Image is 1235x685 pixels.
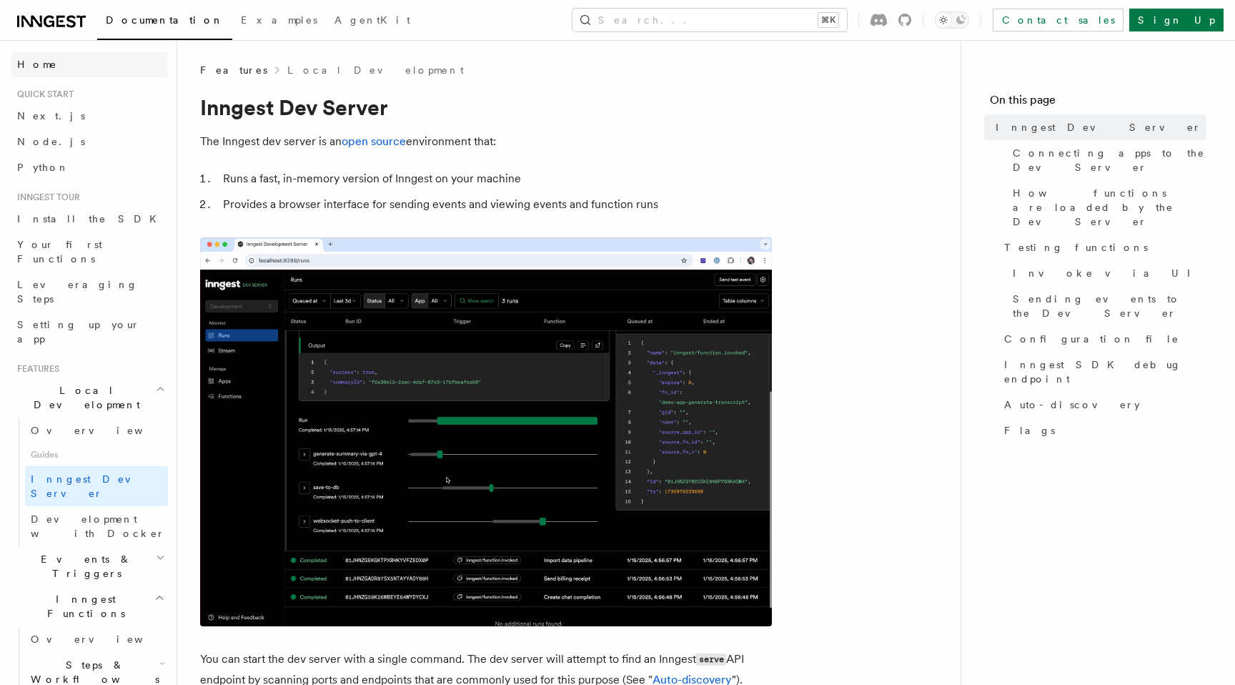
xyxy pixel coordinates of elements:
[1129,9,1224,31] a: Sign Up
[998,352,1206,392] a: Inngest SDK debug endpoint
[17,57,57,72] span: Home
[31,473,153,499] span: Inngest Dev Server
[17,319,140,345] span: Setting up your app
[1007,260,1206,286] a: Invoke via UI
[334,14,410,26] span: AgentKit
[11,592,154,621] span: Inngest Functions
[1013,186,1206,229] span: How functions are loaded by the Dev Server
[31,513,165,539] span: Development with Docker
[11,378,168,418] button: Local Development
[993,9,1124,31] a: Contact sales
[1007,180,1206,235] a: How functions are loaded by the Dev Server
[998,418,1206,443] a: Flags
[1004,423,1055,438] span: Flags
[200,237,772,626] img: Dev Server Demo
[11,51,168,77] a: Home
[326,4,419,39] a: AgentKit
[31,634,178,645] span: Overview
[17,279,138,305] span: Leveraging Steps
[25,466,168,506] a: Inngest Dev Server
[998,326,1206,352] a: Configuration file
[1013,292,1206,320] span: Sending events to the Dev Server
[17,213,165,225] span: Install the SDK
[11,418,168,546] div: Local Development
[106,14,224,26] span: Documentation
[998,392,1206,418] a: Auto-discovery
[11,89,74,100] span: Quick start
[1013,146,1206,174] span: Connecting apps to the Dev Server
[11,363,59,375] span: Features
[1004,332,1179,346] span: Configuration file
[1013,266,1203,280] span: Invoke via UI
[1004,240,1148,255] span: Testing functions
[200,94,772,120] h1: Inngest Dev Server
[11,154,168,180] a: Python
[11,383,156,412] span: Local Development
[818,13,838,27] kbd: ⌘K
[935,11,969,29] button: Toggle dark mode
[25,418,168,443] a: Overview
[998,235,1206,260] a: Testing functions
[200,132,772,152] p: The Inngest dev server is an environment that:
[11,129,168,154] a: Node.js
[990,92,1206,114] h4: On this page
[11,192,80,203] span: Inngest tour
[11,103,168,129] a: Next.js
[696,654,726,666] code: serve
[11,552,156,581] span: Events & Triggers
[200,63,267,77] span: Features
[219,169,772,189] li: Runs a fast, in-memory version of Inngest on your machine
[25,506,168,546] a: Development with Docker
[11,206,168,232] a: Install the SDK
[1004,358,1206,386] span: Inngest SDK debug endpoint
[11,272,168,312] a: Leveraging Steps
[287,63,464,77] a: Local Development
[11,586,168,626] button: Inngest Functions
[342,134,406,148] a: open source
[97,4,232,40] a: Documentation
[11,546,168,586] button: Events & Triggers
[25,626,168,652] a: Overview
[572,9,847,31] button: Search...⌘K
[1004,398,1140,412] span: Auto-discovery
[1007,140,1206,180] a: Connecting apps to the Dev Server
[11,232,168,272] a: Your first Functions
[990,114,1206,140] a: Inngest Dev Server
[241,14,317,26] span: Examples
[25,443,168,466] span: Guides
[219,194,772,215] li: Provides a browser interface for sending events and viewing events and function runs
[31,425,178,436] span: Overview
[1007,286,1206,326] a: Sending events to the Dev Server
[17,110,85,122] span: Next.js
[17,239,102,265] span: Your first Functions
[996,120,1201,134] span: Inngest Dev Server
[11,312,168,352] a: Setting up your app
[232,4,326,39] a: Examples
[17,136,85,147] span: Node.js
[17,162,69,173] span: Python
